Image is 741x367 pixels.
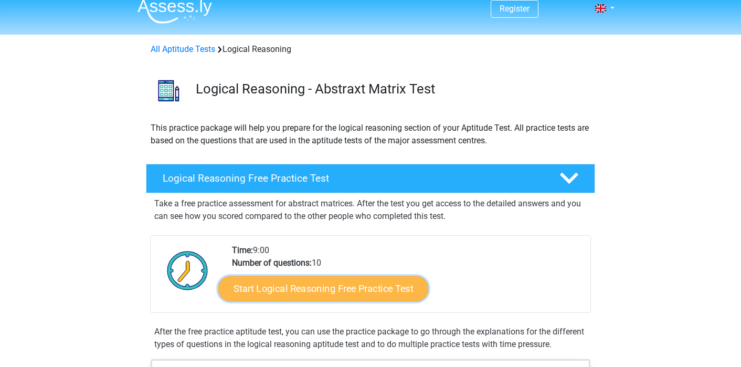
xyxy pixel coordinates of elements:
img: logical reasoning [146,68,191,113]
p: This practice package will help you prepare for the logical reasoning section of your Aptitude Te... [151,122,590,147]
p: Take a free practice assessment for abstract matrices. After the test you get access to the detai... [154,197,587,223]
a: Register [500,4,530,14]
a: Logical Reasoning Free Practice Test [142,164,599,193]
div: 9:00 10 [224,244,590,312]
h3: Logical Reasoning - Abstraxt Matrix Test [196,81,587,97]
div: Logical Reasoning [146,43,595,56]
a: Start Logical Reasoning Free Practice Test [218,276,428,301]
b: Time: [232,245,253,255]
h4: Logical Reasoning Free Practice Test [163,172,543,184]
b: Number of questions: [232,258,312,268]
img: Clock [161,244,214,297]
div: After the free practice aptitude test, you can use the practice package to go through the explana... [150,326,591,351]
a: All Aptitude Tests [151,44,215,54]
